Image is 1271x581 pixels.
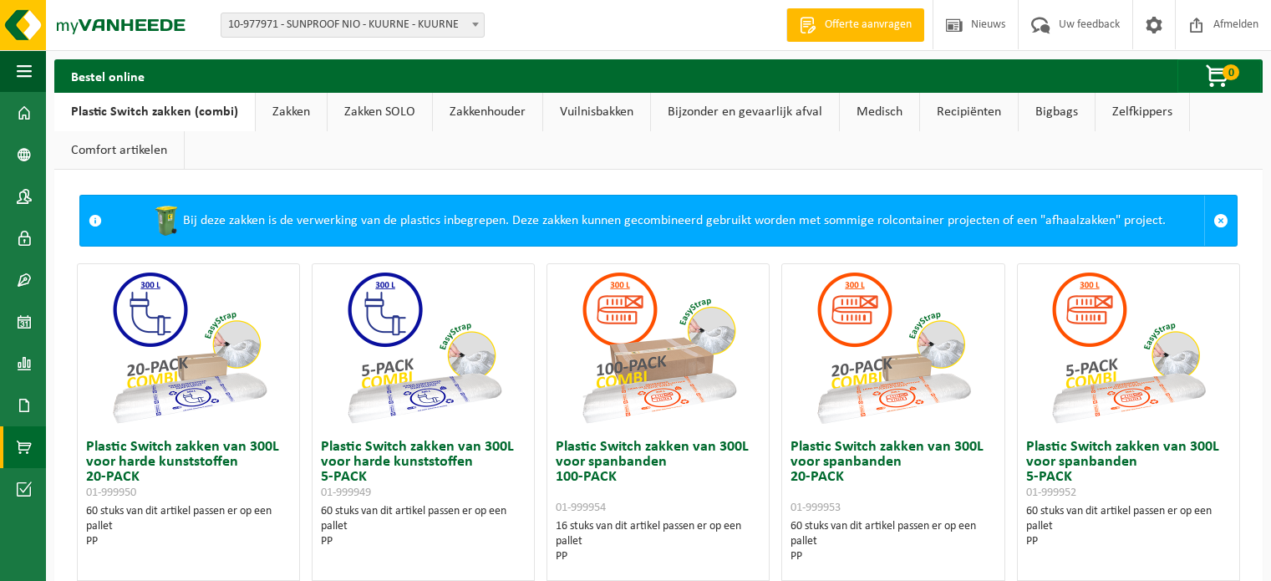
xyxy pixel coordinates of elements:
[110,196,1204,246] div: Bij deze zakken is de verwerking van de plastics inbegrepen. Deze zakken kunnen gecombineerd gebr...
[105,264,272,431] img: 01-999950
[328,93,432,131] a: Zakken SOLO
[86,487,136,499] span: 01-999950
[1026,504,1231,549] div: 60 stuks van dit artikel passen er op een pallet
[256,93,327,131] a: Zakken
[1096,93,1189,131] a: Zelfkippers
[86,534,291,549] div: PP
[1223,64,1239,80] span: 0
[86,504,291,549] div: 60 stuks van dit artikel passen er op een pallet
[221,13,484,37] span: 10-977971 - SUNPROOF NIO - KUURNE - KUURNE
[810,264,977,431] img: 01-999953
[1177,59,1261,93] button: 0
[791,549,995,564] div: PP
[150,204,183,237] img: WB-0240-HPE-GN-50.png
[821,17,916,33] span: Offerte aanvragen
[340,264,507,431] img: 01-999949
[791,440,995,515] h3: Plastic Switch zakken van 300L voor spanbanden 20-PACK
[556,502,606,514] span: 01-999954
[556,440,760,515] h3: Plastic Switch zakken van 300L voor spanbanden 100-PACK
[1026,440,1231,500] h3: Plastic Switch zakken van 300L voor spanbanden 5-PACK
[54,131,184,170] a: Comfort artikelen
[840,93,919,131] a: Medisch
[321,534,526,549] div: PP
[433,93,542,131] a: Zakkenhouder
[54,59,161,92] h2: Bestel online
[543,93,650,131] a: Vuilnisbakken
[1204,196,1237,246] a: Sluit melding
[575,264,742,431] img: 01-999954
[791,519,995,564] div: 60 stuks van dit artikel passen er op een pallet
[556,549,760,564] div: PP
[321,440,526,500] h3: Plastic Switch zakken van 300L voor harde kunststoffen 5-PACK
[221,13,485,38] span: 10-977971 - SUNPROOF NIO - KUURNE - KUURNE
[321,487,371,499] span: 01-999949
[920,93,1018,131] a: Recipiënten
[1026,487,1076,499] span: 01-999952
[1019,93,1095,131] a: Bigbags
[321,504,526,549] div: 60 stuks van dit artikel passen er op een pallet
[54,93,255,131] a: Plastic Switch zakken (combi)
[1026,534,1231,549] div: PP
[8,544,279,581] iframe: chat widget
[1045,264,1212,431] img: 01-999952
[651,93,839,131] a: Bijzonder en gevaarlijk afval
[791,502,841,514] span: 01-999953
[786,8,924,42] a: Offerte aanvragen
[86,440,291,500] h3: Plastic Switch zakken van 300L voor harde kunststoffen 20-PACK
[556,519,760,564] div: 16 stuks van dit artikel passen er op een pallet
